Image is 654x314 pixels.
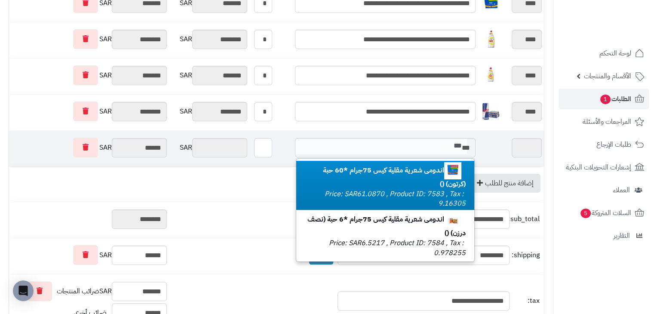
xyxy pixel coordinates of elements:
[559,225,649,246] a: التقارير
[559,43,649,64] a: لوحة التحكم
[559,89,649,109] a: الطلبات1
[614,230,630,242] span: التقارير
[580,208,591,218] span: 5
[307,214,466,238] b: اندومى شعرية مقلية كيس 75جرام *6 حبة (نصف درزن) ()
[559,203,649,223] a: السلات المتروكة5
[13,280,34,301] div: Open Intercom Messenger
[613,184,630,196] span: العملاء
[559,180,649,200] a: العملاء
[444,162,461,179] img: 1747282501-49GxOi1ivnSFmiOaJUuMSRkWbJcibU5M-40x40.jpg
[171,138,247,157] div: SAR
[559,111,649,132] a: المراجعات والأسئلة
[11,29,167,49] div: SAR
[171,30,247,49] div: SAR
[482,103,500,120] img: 1747538913-61wd3DK76VL._AC_SX679-40x40.jpg
[171,102,247,121] div: SAR
[559,134,649,155] a: طلبات الإرجاع
[11,138,167,157] div: SAR
[583,116,631,128] span: المراجعات والأسئلة
[596,139,631,151] span: طلبات الإرجاع
[11,245,167,265] div: SAR
[482,67,500,84] img: 1747509216-855ca201-b196-408a-bddf-407ab14b-40x40.jpg
[171,66,247,85] div: SAR
[512,296,540,306] span: tax:
[11,102,167,121] div: SAR
[599,93,631,105] span: الطلبات
[600,94,611,104] span: 1
[596,17,646,35] img: logo-2.png
[329,238,466,258] small: Price: SAR6.5217 , Product ID: 7584 , Tax : 0.978255
[599,47,631,59] span: لوحة التحكم
[482,31,500,48] img: 1747508953-Mct0sOeTpBFykQhmH5VsErzidM5MjZoo-40x40.jpg
[11,281,167,301] div: SAR
[580,207,631,219] span: السلات المتروكة
[584,70,631,82] span: الأقسام والمنتجات
[512,214,540,224] span: sub_total:
[512,250,540,260] span: shipping:
[11,65,167,85] div: SAR
[57,286,99,296] span: ضرائب المنتجات
[566,161,631,173] span: إشعارات التحويلات البنكية
[468,174,540,193] a: إضافة منتج للطلب
[559,157,649,178] a: إشعارات التحويلات البنكية
[444,211,461,228] img: 1747282571-oxaxi0q0kqdaZhAjDASyKu0qDGCanod4-40x40.jpg
[325,189,466,209] small: Price: SAR61.0870 , Product ID: 7583 , Tax : 9.16305
[323,165,466,189] b: اندومى شعرية مقلية كيس 75جرام *60 حبة (كرتون) ()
